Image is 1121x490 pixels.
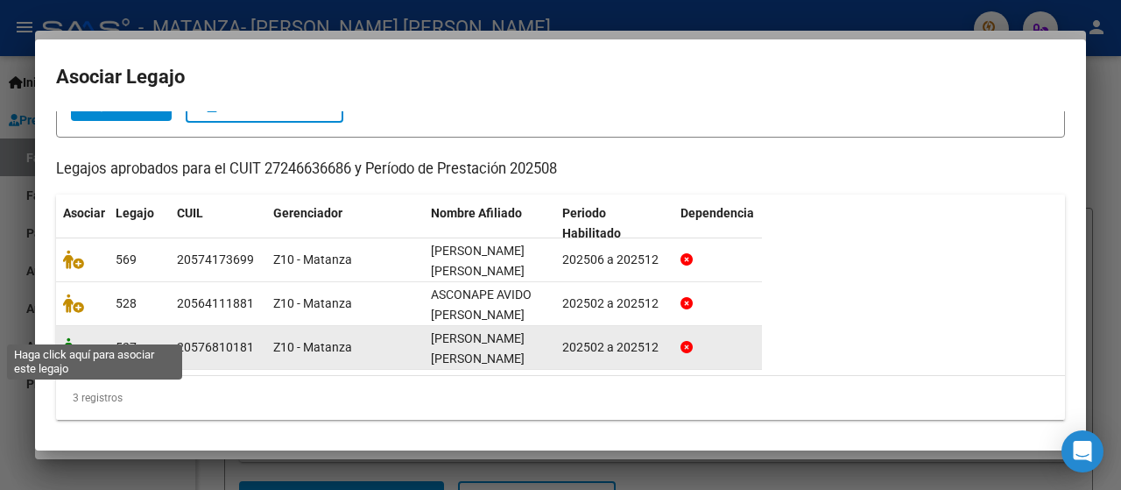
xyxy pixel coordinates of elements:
datatable-header-cell: Asociar [56,195,109,252]
div: 202506 a 202512 [562,250,666,270]
div: 20574173699 [177,250,254,270]
span: Borrar Filtros [201,97,328,113]
h2: Asociar Legajo [56,60,1065,94]
datatable-header-cell: Dependencia [673,195,805,252]
span: Z10 - Matanza [273,252,352,266]
span: Legajo [116,206,154,220]
datatable-header-cell: Gerenciador [266,195,424,252]
span: 527 [116,340,137,354]
span: Asociar [63,206,105,220]
div: 20564111881 [177,294,254,314]
datatable-header-cell: Periodo Habilitado [555,195,673,252]
span: Z10 - Matanza [273,340,352,354]
span: Nombre Afiliado [431,206,522,220]
span: 528 [116,296,137,310]
p: Legajos aprobados para el CUIT 27246636686 y Período de Prestación 202508 [56,159,1065,181]
span: 569 [116,252,137,266]
span: CUIL [177,206,203,220]
span: LUNA YAEL IBRAHIN [431,244,525,278]
div: 202502 a 202512 [562,294,666,314]
span: Periodo Habilitado [562,206,621,240]
div: Open Intercom Messenger [1061,430,1103,472]
span: Gerenciador [273,206,342,220]
span: Buscar [85,97,158,113]
datatable-header-cell: Legajo [109,195,170,252]
span: Z10 - Matanza [273,296,352,310]
div: 3 registros [56,376,1065,420]
span: Dependencia [680,206,754,220]
span: ASCONAPE AVIDO JOAQUIN MATEO [431,288,532,322]
datatable-header-cell: CUIL [170,195,266,252]
div: 202502 a 202512 [562,337,666,358]
div: 20576810181 [177,337,254,358]
datatable-header-cell: Nombre Afiliado [424,195,555,252]
span: RAMIREZ GALLO JOAQUIN ANDRE [431,331,525,366]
